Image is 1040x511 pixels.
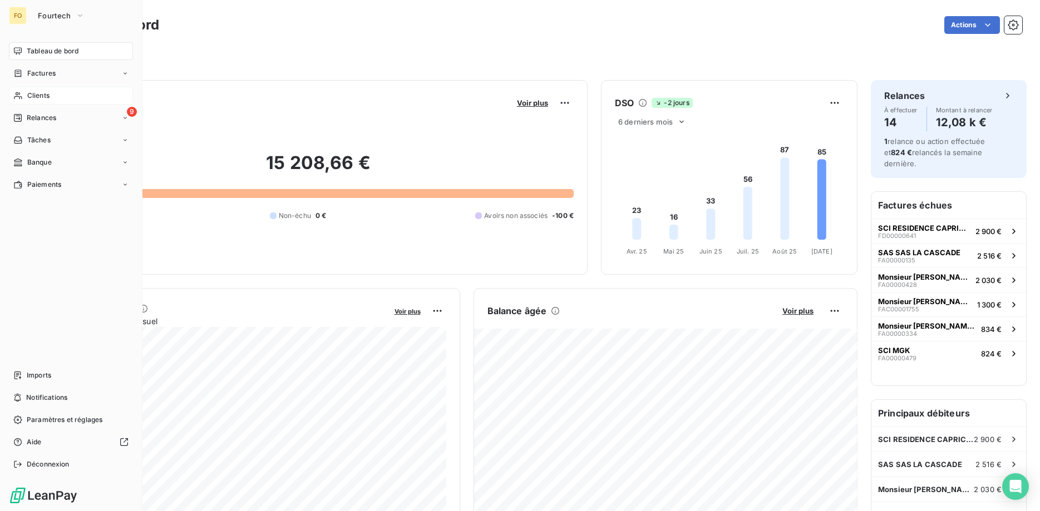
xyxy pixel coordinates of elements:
[878,248,960,257] span: SAS SAS LA CASCADE
[9,7,27,24] div: FO
[878,306,919,312] span: FAC00001755
[944,16,1000,34] button: Actions
[975,227,1002,236] span: 2 900 €
[891,148,912,157] span: 824 €
[936,113,993,131] h4: 12,08 k €
[1002,473,1029,500] div: Open Intercom Messenger
[811,247,832,255] tspan: [DATE]
[884,107,918,113] span: À effectuer
[878,460,962,469] span: SAS SAS LA CASCADE
[974,485,1002,494] span: 2 030 €
[663,247,684,255] tspan: Mai 25
[27,68,56,78] span: Factures
[38,11,71,20] span: Fourtech
[63,152,574,185] h2: 15 208,66 €
[27,113,56,123] span: Relances
[27,135,51,145] span: Tâches
[871,243,1026,267] button: SAS SAS LA CASCADEFA000001352 516 €
[782,306,814,315] span: Voir plus
[884,113,918,131] h4: 14
[652,98,692,108] span: -2 jours
[977,251,1002,260] span: 2 516 €
[552,211,574,221] span: -100 €
[737,247,759,255] tspan: Juil. 25
[779,306,817,316] button: Voir plus
[9,487,78,504] img: Logo LeanPay
[981,325,1002,334] span: 834 €
[871,316,1026,341] button: Monsieur [PERSON_NAME] [PERSON_NAME] ETFA00000334834 €
[395,307,421,315] span: Voir plus
[884,137,985,168] span: relance ou action effectuée et relancés la semaine dernière.
[26,393,67,403] span: Notifications
[936,107,993,113] span: Montant à relancer
[884,137,888,146] span: 1
[27,437,42,447] span: Aide
[878,257,915,264] span: FA00000135
[878,355,916,361] span: FA00000479
[878,321,977,330] span: Monsieur [PERSON_NAME] [PERSON_NAME] ET
[871,400,1026,426] h6: Principaux débiteurs
[27,46,78,56] span: Tableau de bord
[871,292,1026,316] button: Monsieur [PERSON_NAME]FAC000017551 300 €
[127,107,137,117] span: 9
[27,370,51,380] span: Imports
[878,297,973,306] span: Monsieur [PERSON_NAME]
[27,459,70,469] span: Déconnexion
[981,349,1002,358] span: 824 €
[618,117,673,126] span: 6 derniers mois
[884,89,925,102] h6: Relances
[63,315,387,327] span: Chiffre d'affaires mensuel
[871,341,1026,365] button: SCI MGKFA00000479824 €
[878,346,910,355] span: SCI MGK
[772,247,797,255] tspan: Août 25
[878,435,974,444] span: SCI RESIDENCE CAPRICORNE
[699,247,722,255] tspan: Juin 25
[878,330,917,337] span: FA00000334
[627,247,647,255] tspan: Avr. 25
[514,98,551,108] button: Voir plus
[615,96,634,110] h6: DSO
[27,415,102,425] span: Paramètres et réglages
[279,211,311,221] span: Non-échu
[484,211,548,221] span: Avoirs non associés
[975,460,1002,469] span: 2 516 €
[391,306,424,316] button: Voir plus
[878,272,971,281] span: Monsieur [PERSON_NAME]
[975,276,1002,285] span: 2 030 €
[316,211,326,221] span: 0 €
[878,485,974,494] span: Monsieur [PERSON_NAME]
[871,192,1026,219] h6: Factures échues
[974,435,1002,444] span: 2 900 €
[27,180,61,190] span: Paiements
[27,91,50,101] span: Clients
[878,224,971,232] span: SCI RESIDENCE CAPRICORNE
[878,281,917,288] span: FA00000428
[878,232,916,239] span: FD00000641
[871,219,1026,243] button: SCI RESIDENCE CAPRICORNEFD000006412 900 €
[977,300,1002,309] span: 1 300 €
[871,267,1026,292] button: Monsieur [PERSON_NAME]FA000004282 030 €
[27,157,52,167] span: Banque
[487,304,547,317] h6: Balance âgée
[517,98,548,107] span: Voir plus
[9,433,133,451] a: Aide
